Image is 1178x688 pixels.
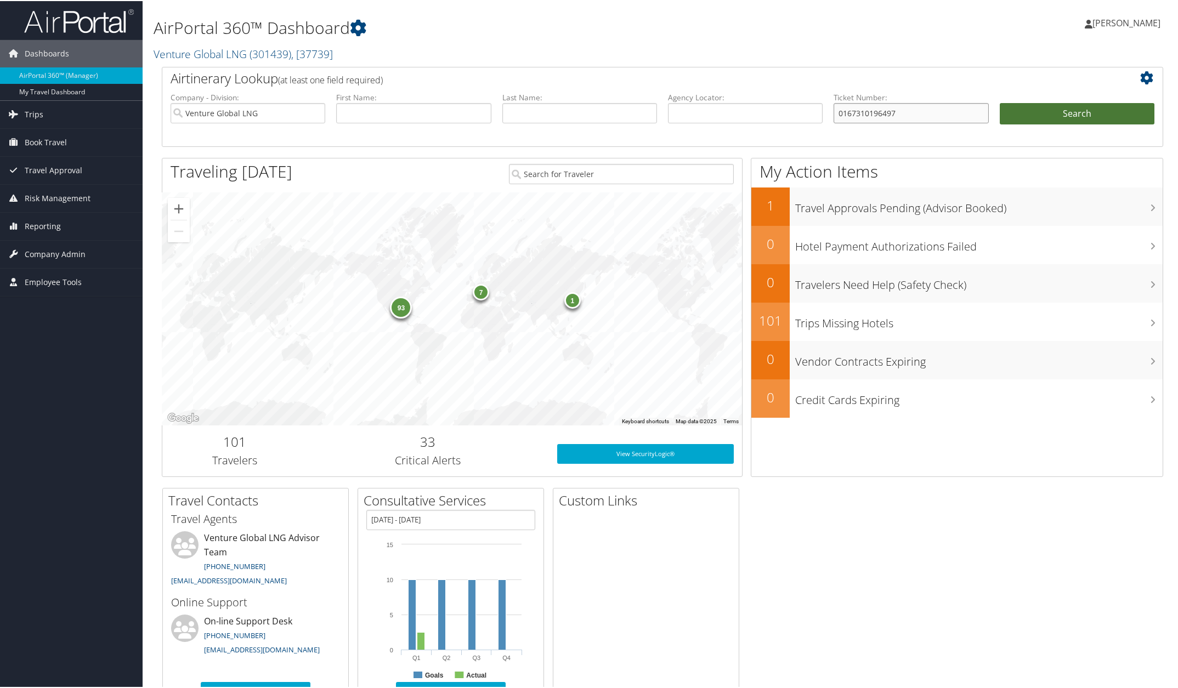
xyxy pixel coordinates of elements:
text: Q4 [502,653,511,660]
label: First Name: [336,91,491,102]
span: (at least one field required) [278,73,383,85]
span: Travel Approval [25,156,82,183]
button: Zoom out [168,219,190,241]
span: Dashboards [25,39,69,66]
h3: Travelers [171,452,299,467]
h1: AirPortal 360™ Dashboard [154,15,832,38]
h2: 101 [171,431,299,450]
h3: Online Support [171,594,340,609]
a: 0Travelers Need Help (Safety Check) [751,263,1163,302]
span: Company Admin [25,240,86,267]
label: Company - Division: [171,91,325,102]
tspan: 0 [390,646,393,652]
a: Open this area in Google Maps (opens a new window) [165,410,201,424]
h2: Consultative Services [364,490,543,509]
span: Risk Management [25,184,90,211]
h2: 1 [751,195,790,214]
h2: 0 [751,272,790,291]
input: Search for Traveler [509,163,734,183]
a: 0Vendor Contracts Expiring [751,340,1163,378]
a: Venture Global LNG [154,46,333,60]
h2: 33 [315,431,540,450]
label: Agency Locator: [668,91,823,102]
tspan: 5 [390,611,393,617]
h2: Airtinerary Lookup [171,68,1071,87]
h2: 0 [751,234,790,252]
a: [PHONE_NUMBER] [204,560,265,570]
h3: Trips Missing Hotels [795,309,1163,330]
label: Ticket Number: [834,91,988,102]
span: Trips [25,100,43,127]
li: Venture Global LNG Advisor Team [166,530,346,589]
a: 1Travel Approvals Pending (Advisor Booked) [751,186,1163,225]
h2: Custom Links [559,490,739,509]
h2: 0 [751,349,790,367]
a: Terms (opens in new tab) [723,417,739,423]
h2: 0 [751,387,790,406]
a: 0Hotel Payment Authorizations Failed [751,225,1163,263]
tspan: 15 [387,541,393,547]
a: [PHONE_NUMBER] [204,629,265,639]
span: Map data ©2025 [676,417,717,423]
button: Keyboard shortcuts [622,417,669,424]
span: Book Travel [25,128,67,155]
label: Last Name: [502,91,657,102]
img: Google [165,410,201,424]
div: 7 [473,283,490,299]
tspan: 10 [387,576,393,582]
span: [PERSON_NAME] [1092,16,1160,28]
span: Employee Tools [25,268,82,295]
button: Zoom in [168,197,190,219]
a: View SecurityLogic® [557,443,734,463]
text: Actual [466,670,486,678]
span: ( 301439 ) [250,46,291,60]
a: 101Trips Missing Hotels [751,302,1163,340]
a: [EMAIL_ADDRESS][DOMAIN_NAME] [171,575,287,584]
text: Q3 [473,653,481,660]
h3: Hotel Payment Authorizations Failed [795,232,1163,253]
h3: Travel Approvals Pending (Advisor Booked) [795,194,1163,215]
div: 1 [564,291,581,308]
h3: Vendor Contracts Expiring [795,348,1163,368]
a: [PERSON_NAME] [1085,5,1171,38]
h2: 101 [751,310,790,329]
div: 93 [390,295,412,317]
a: 0Credit Cards Expiring [751,378,1163,417]
h1: My Action Items [751,159,1163,182]
button: Search [1000,102,1154,124]
text: Goals [425,670,444,678]
text: Q1 [412,653,421,660]
span: Reporting [25,212,61,239]
li: On-line Support Desk [166,613,346,658]
h3: Critical Alerts [315,452,540,467]
h3: Credit Cards Expiring [795,386,1163,407]
a: [EMAIL_ADDRESS][DOMAIN_NAME] [204,644,320,653]
h3: Travelers Need Help (Safety Check) [795,271,1163,292]
h2: Travel Contacts [168,490,348,509]
text: Q2 [443,653,451,660]
h3: Travel Agents [171,510,340,526]
img: airportal-logo.png [24,7,134,33]
h1: Traveling [DATE] [171,159,292,182]
span: , [ 37739 ] [291,46,333,60]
